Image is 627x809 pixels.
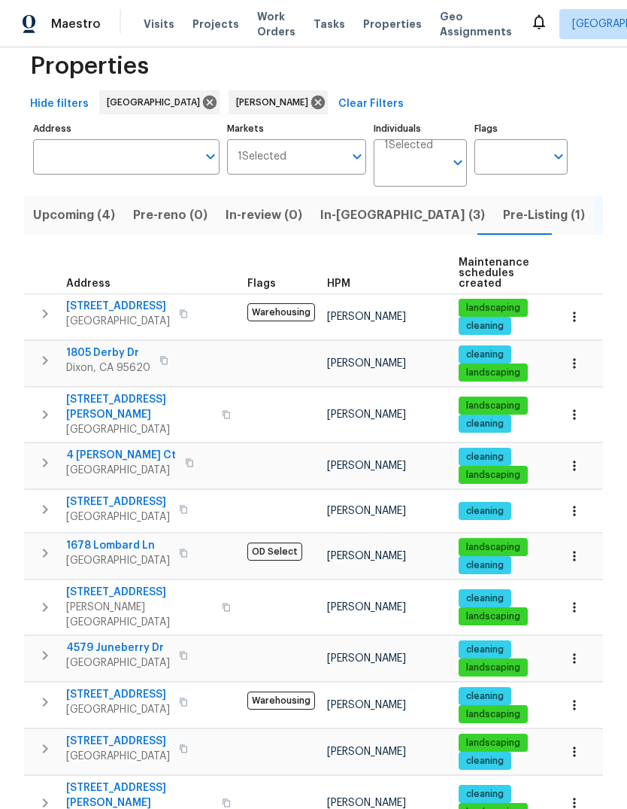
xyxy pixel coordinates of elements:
span: landscaping [460,541,526,554]
span: landscaping [460,366,526,379]
span: [GEOGRAPHIC_DATA] [66,509,170,525]
span: [PERSON_NAME] [236,95,314,110]
span: 1 Selected [384,139,433,152]
span: cleaning [460,348,510,361]
span: cleaning [460,690,510,703]
span: [PERSON_NAME] [327,700,406,710]
label: Markets [227,124,367,133]
span: cleaning [460,451,510,464]
span: [GEOGRAPHIC_DATA] [107,95,206,110]
span: [STREET_ADDRESS] [66,299,170,314]
span: Maintenance schedules created [459,257,529,289]
span: Dixon, CA 95620 [66,360,150,376]
span: Clear Filters [338,95,404,114]
span: [GEOGRAPHIC_DATA] [66,749,170,764]
span: OD Select [247,543,302,561]
span: cleaning [460,418,510,430]
div: [PERSON_NAME] [229,90,328,114]
span: [STREET_ADDRESS] [66,734,170,749]
span: [GEOGRAPHIC_DATA] [66,553,170,568]
span: 4579 Juneberry Dr [66,640,170,655]
span: [PERSON_NAME] [327,551,406,561]
label: Individuals [374,124,467,133]
span: In-[GEOGRAPHIC_DATA] (3) [320,205,485,226]
label: Address [33,124,220,133]
span: Projects [192,17,239,32]
span: Work Orders [257,9,295,39]
button: Open [200,146,221,167]
button: Hide filters [24,90,95,118]
span: [GEOGRAPHIC_DATA] [66,463,176,478]
span: Upcoming (4) [33,205,115,226]
span: cleaning [460,320,510,333]
span: 1678 Lombard Ln [66,538,170,553]
span: Tasks [313,19,345,29]
span: landscaping [460,661,526,674]
span: [PERSON_NAME][GEOGRAPHIC_DATA] [66,600,213,630]
span: [PERSON_NAME] [327,747,406,757]
span: [GEOGRAPHIC_DATA] [66,655,170,671]
span: Maestro [51,17,101,32]
span: [STREET_ADDRESS] [66,687,170,702]
span: [PERSON_NAME] [327,409,406,420]
span: [PERSON_NAME] [327,602,406,613]
button: Open [447,152,468,173]
span: landscaping [460,302,526,315]
span: landscaping [460,708,526,721]
span: Flags [247,278,276,289]
div: [GEOGRAPHIC_DATA] [99,90,220,114]
span: Properties [30,59,149,74]
span: [PERSON_NAME] [327,798,406,808]
span: 4 [PERSON_NAME] Ct [66,448,176,463]
span: Warehousing [247,303,315,321]
span: Geo Assignments [440,9,512,39]
span: [STREET_ADDRESS] [66,494,170,509]
span: landscaping [460,737,526,750]
span: cleaning [460,559,510,572]
span: cleaning [460,755,510,768]
span: [STREET_ADDRESS][PERSON_NAME] [66,392,213,422]
span: landscaping [460,469,526,482]
span: cleaning [460,505,510,518]
span: HPM [327,278,350,289]
span: landscaping [460,610,526,623]
button: Open [347,146,368,167]
span: Properties [363,17,422,32]
span: Hide filters [30,95,89,114]
span: [GEOGRAPHIC_DATA] [66,314,170,329]
span: [GEOGRAPHIC_DATA] [66,422,213,437]
span: [PERSON_NAME] [327,358,406,369]
span: 1805 Derby Dr [66,345,150,360]
span: [STREET_ADDRESS] [66,585,213,600]
span: In-review (0) [226,205,302,226]
span: Pre-reno (0) [133,205,207,226]
span: Warehousing [247,692,315,710]
span: [PERSON_NAME] [327,506,406,516]
span: [PERSON_NAME] [327,461,406,471]
button: Clear Filters [332,90,410,118]
span: [PERSON_NAME] [327,312,406,322]
span: cleaning [460,788,510,801]
button: Open [548,146,569,167]
span: [GEOGRAPHIC_DATA] [66,702,170,717]
span: [PERSON_NAME] [327,653,406,664]
span: Visits [144,17,174,32]
span: cleaning [460,643,510,656]
span: cleaning [460,592,510,605]
span: 1 Selected [238,151,286,163]
span: Address [66,278,111,289]
span: Pre-Listing (1) [503,205,585,226]
label: Flags [474,124,568,133]
span: landscaping [460,400,526,412]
